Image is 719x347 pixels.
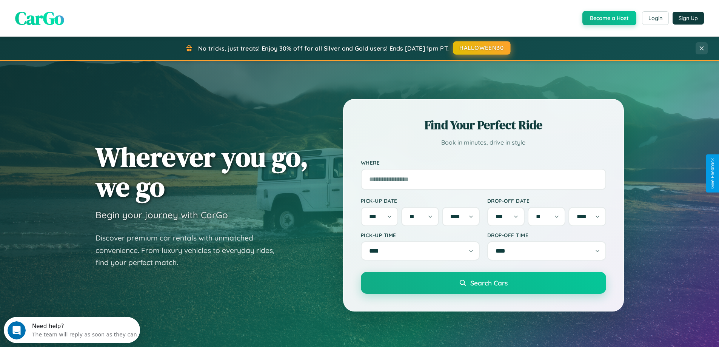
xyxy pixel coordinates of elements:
[453,41,511,55] button: HALLOWEEN30
[8,321,26,339] iframe: Intercom live chat
[361,232,480,238] label: Pick-up Time
[642,11,669,25] button: Login
[470,279,508,287] span: Search Cars
[95,142,308,202] h1: Wherever you go, we go
[3,3,140,24] div: Open Intercom Messenger
[28,12,133,20] div: The team will reply as soon as they can
[361,137,606,148] p: Book in minutes, drive in style
[673,12,704,25] button: Sign Up
[95,232,284,269] p: Discover premium car rentals with unmatched convenience. From luxury vehicles to everyday rides, ...
[4,317,140,343] iframe: Intercom live chat discovery launcher
[361,159,606,166] label: Where
[582,11,636,25] button: Become a Host
[487,232,606,238] label: Drop-off Time
[198,45,449,52] span: No tricks, just treats! Enjoy 30% off for all Silver and Gold users! Ends [DATE] 1pm PT.
[361,117,606,133] h2: Find Your Perfect Ride
[487,197,606,204] label: Drop-off Date
[15,6,64,31] span: CarGo
[95,209,228,221] h3: Begin your journey with CarGo
[28,6,133,12] div: Need help?
[710,158,715,189] div: Give Feedback
[361,272,606,294] button: Search Cars
[361,197,480,204] label: Pick-up Date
